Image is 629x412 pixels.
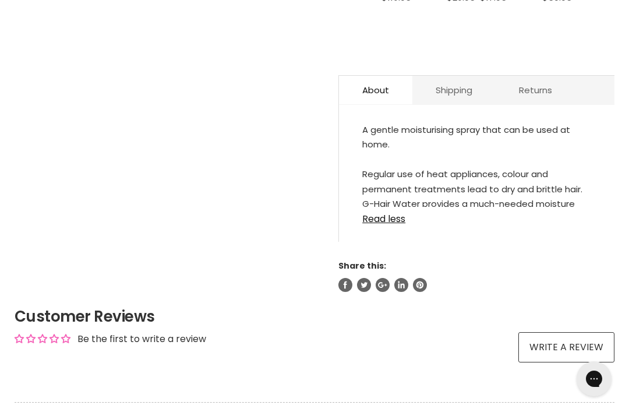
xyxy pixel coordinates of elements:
a: About [339,76,412,104]
aside: Share this: [338,260,614,292]
div: Average rating is 0.00 stars [15,332,70,346]
a: Returns [496,76,575,104]
span: Share this: [338,260,386,272]
a: Write a review [518,332,614,362]
h2: Customer Reviews [15,306,614,327]
a: Read less [362,207,591,224]
div: A gentle moisturising spray that can be used at home. Regular use of heat appliances, colour and ... [362,122,591,207]
a: Shipping [412,76,496,104]
div: Be the first to write a review [77,333,206,346]
iframe: Gorgias live chat messenger [571,357,617,400]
